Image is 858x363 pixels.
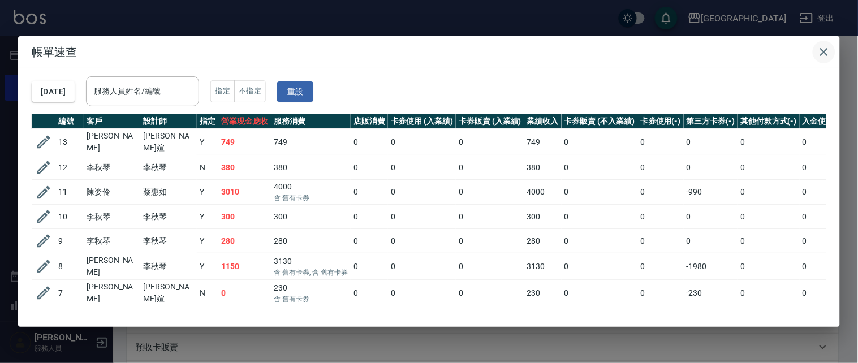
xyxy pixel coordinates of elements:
[271,180,351,205] td: 4000
[351,253,388,280] td: 0
[234,80,266,102] button: 不指定
[684,205,738,229] td: 0
[351,129,388,155] td: 0
[55,155,84,180] td: 12
[140,205,197,229] td: 李秋琴
[271,114,351,129] th: 服務消費
[351,114,388,129] th: 店販消費
[218,229,271,253] td: 280
[388,205,456,229] td: 0
[55,129,84,155] td: 13
[55,253,84,280] td: 8
[32,81,75,102] button: [DATE]
[456,229,524,253] td: 0
[197,253,218,280] td: Y
[140,229,197,253] td: 李秋琴
[197,155,218,180] td: N
[271,280,351,306] td: 230
[738,155,800,180] td: 0
[524,253,562,280] td: 3130
[800,155,846,180] td: 0
[562,205,637,229] td: 0
[351,280,388,306] td: 0
[562,280,637,306] td: 0
[84,114,140,129] th: 客戶
[562,155,637,180] td: 0
[800,229,846,253] td: 0
[524,114,562,129] th: 業績收入
[197,180,218,205] td: Y
[84,155,140,180] td: 李秋琴
[271,129,351,155] td: 749
[456,253,524,280] td: 0
[351,155,388,180] td: 0
[218,205,271,229] td: 300
[524,155,562,180] td: 380
[456,129,524,155] td: 0
[456,280,524,306] td: 0
[562,114,637,129] th: 卡券販賣 (不入業績)
[218,114,271,129] th: 營業現金應收
[800,180,846,205] td: 0
[738,253,800,280] td: 0
[800,129,846,155] td: 0
[637,253,684,280] td: 0
[218,180,271,205] td: 3010
[637,229,684,253] td: 0
[738,205,800,229] td: 0
[684,229,738,253] td: 0
[524,129,562,155] td: 749
[738,114,800,129] th: 其他付款方式(-)
[84,180,140,205] td: 陳姿伶
[210,80,235,102] button: 指定
[197,129,218,155] td: Y
[562,180,637,205] td: 0
[140,280,197,306] td: [PERSON_NAME]媗
[218,280,271,306] td: 0
[274,267,348,278] p: 含 舊有卡券, 含 舊有卡券
[388,253,456,280] td: 0
[684,129,738,155] td: 0
[637,280,684,306] td: 0
[388,229,456,253] td: 0
[55,280,84,306] td: 7
[218,155,271,180] td: 380
[738,229,800,253] td: 0
[456,155,524,180] td: 0
[84,129,140,155] td: [PERSON_NAME]
[456,205,524,229] td: 0
[351,180,388,205] td: 0
[55,229,84,253] td: 9
[684,253,738,280] td: -1980
[562,129,637,155] td: 0
[55,180,84,205] td: 11
[456,114,524,129] th: 卡券販賣 (入業績)
[800,280,846,306] td: 0
[140,129,197,155] td: [PERSON_NAME]媗
[274,294,348,304] p: 含 舊有卡券
[524,229,562,253] td: 280
[738,129,800,155] td: 0
[351,205,388,229] td: 0
[388,280,456,306] td: 0
[218,253,271,280] td: 1150
[140,155,197,180] td: 李秋琴
[271,205,351,229] td: 300
[800,205,846,229] td: 0
[388,180,456,205] td: 0
[738,180,800,205] td: 0
[84,280,140,306] td: [PERSON_NAME]
[562,253,637,280] td: 0
[274,193,348,203] p: 含 舊有卡券
[637,129,684,155] td: 0
[197,114,218,129] th: 指定
[84,229,140,253] td: 李秋琴
[351,229,388,253] td: 0
[388,129,456,155] td: 0
[637,180,684,205] td: 0
[388,155,456,180] td: 0
[271,155,351,180] td: 380
[388,114,456,129] th: 卡券使用 (入業績)
[218,129,271,155] td: 749
[277,81,313,102] button: 重設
